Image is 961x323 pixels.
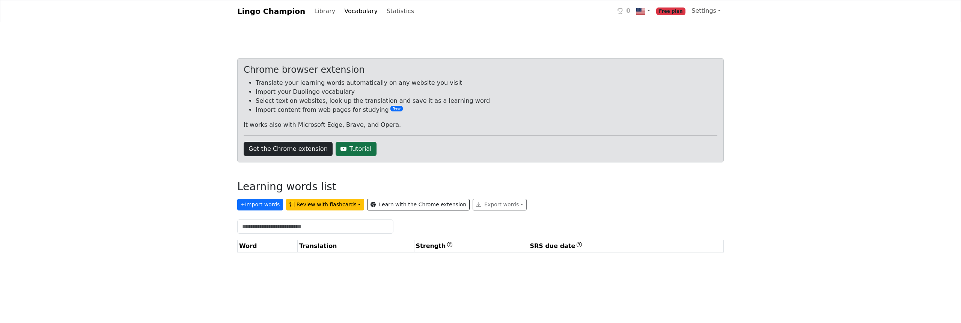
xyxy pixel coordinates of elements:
[311,4,338,19] a: Library
[390,106,403,111] span: New
[256,105,717,114] li: Import content from web pages for studying
[528,240,686,252] th: SRS due date
[688,3,724,18] a: Settings
[636,7,645,16] img: us.svg
[384,4,417,19] a: Statistics
[237,4,305,19] a: Lingo Champion
[341,4,381,19] a: Vocabulary
[367,199,470,210] a: Learn with the Chrome extension
[626,6,630,15] span: 0
[656,8,686,15] span: Free plan
[238,240,298,252] th: Word
[615,3,633,19] a: 0
[237,180,336,193] h3: Learning words list
[244,120,717,129] p: It works also with Microsoft Edge, Brave, and Opera.
[237,199,283,210] button: +Import words
[256,96,717,105] li: Select text on websites, look up the translation and save it as a learning word
[297,240,414,252] th: Translation
[414,240,528,252] th: Strength
[256,78,717,87] li: Translate your learning words automatically on any website you visit
[286,199,364,210] button: Review with flashcards
[653,3,689,19] a: Free plan
[256,87,717,96] li: Import your Duolingo vocabulary
[336,142,377,156] a: Tutorial
[244,142,333,156] a: Get the Chrome extension
[237,199,286,206] a: +Import words
[244,65,717,75] div: Chrome browser extension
